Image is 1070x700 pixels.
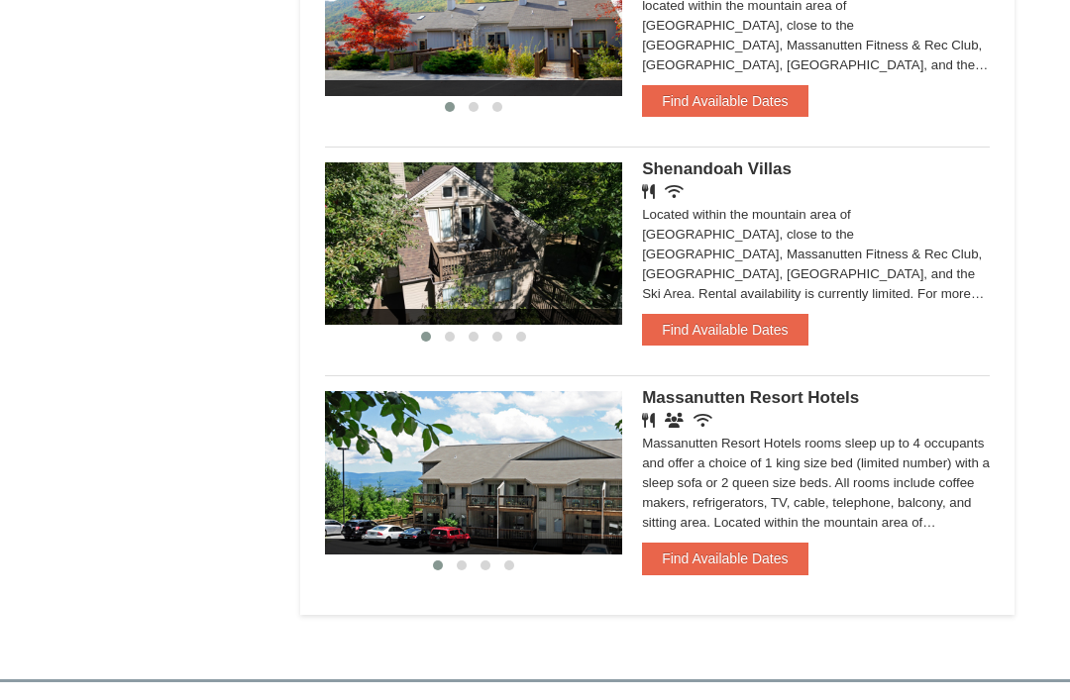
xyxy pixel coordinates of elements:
i: Restaurant [642,185,655,200]
i: Wireless Internet (free) [694,414,712,429]
button: Find Available Dates [642,315,807,347]
span: Shenandoah Villas [642,160,792,179]
i: Wireless Internet (free) [665,185,684,200]
button: Find Available Dates [642,86,807,118]
button: Find Available Dates [642,544,807,575]
span: Massanutten Resort Hotels [642,389,859,408]
i: Restaurant [642,414,655,429]
div: Massanutten Resort Hotels rooms sleep up to 4 occupants and offer a choice of 1 king size bed (li... [642,435,990,534]
div: Located within the mountain area of [GEOGRAPHIC_DATA], close to the [GEOGRAPHIC_DATA], Massanutte... [642,206,990,305]
i: Banquet Facilities [665,414,684,429]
